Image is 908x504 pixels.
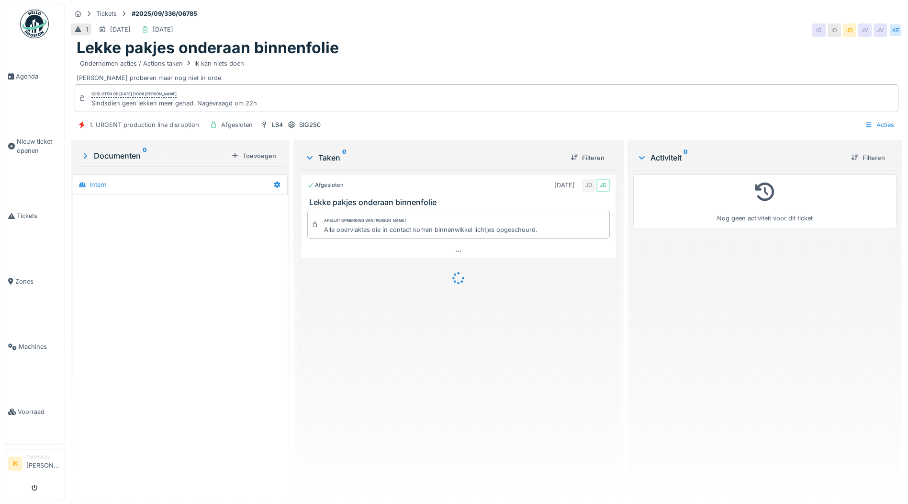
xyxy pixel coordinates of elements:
div: Filteren [567,151,608,164]
div: L64 [272,120,283,129]
a: Nieuw ticket openen [4,109,65,183]
span: Machines [19,342,61,351]
div: Documenten [80,150,227,161]
span: Agenda [16,72,61,81]
span: Voorraad [18,407,61,416]
div: JV [858,23,872,37]
div: KE [889,23,902,37]
div: Acties [861,118,898,132]
a: IK Technicus[PERSON_NAME] [8,453,61,476]
div: IO [812,23,826,37]
div: JD [596,179,610,192]
div: Toevoegen [227,149,280,162]
sup: 0 [684,152,688,163]
li: IK [8,457,22,471]
a: Tickets [4,183,65,249]
div: Alle opervlaktes die in contact komen binnenwikkel lichtjes opgeschuurd. [324,225,538,234]
div: Tickets [96,9,117,18]
sup: 0 [342,152,347,163]
img: Badge_color-CXgf-gQk.svg [20,10,49,38]
span: Tickets [17,211,61,220]
div: JV [874,23,887,37]
div: Intern [90,180,107,189]
div: 1. URGENT production line disruption [90,120,199,129]
div: Nog geen activiteit voor dit ticket [639,179,890,223]
strong: #2025/09/336/06785 [128,9,201,18]
a: Voorraad [4,379,65,445]
div: JD [582,179,595,192]
sup: 0 [143,150,147,161]
a: Agenda [4,44,65,109]
div: Sindsdien geen lekken meer gehad. Nagevraagd om 22h [91,99,257,108]
a: Machines [4,314,65,379]
div: [PERSON_NAME] proberen maar nog niet in orde [77,57,897,82]
div: [DATE] [110,25,131,34]
div: Afsluit opmerking van [PERSON_NAME] [324,218,406,224]
div: Taken [305,152,563,163]
div: JD [843,23,856,37]
a: Zones [4,249,65,314]
div: Afgesloten [221,120,253,129]
div: 1 [86,25,88,34]
li: [PERSON_NAME] [26,453,61,474]
div: IO [828,23,841,37]
div: SIG250 [299,120,321,129]
div: Activiteit [637,152,843,163]
div: Gesloten op [DATE] door [PERSON_NAME] [91,91,177,98]
span: Zones [15,277,61,286]
span: Nieuw ticket openen [17,137,61,155]
div: Filteren [847,151,889,164]
h3: Lekke pakjes onderaan binnenfolie [309,198,612,207]
h1: Lekke pakjes onderaan binnenfolie [77,39,339,57]
div: Ondernomen acties / Actions taken Ik kan niets doen [80,59,244,68]
div: [DATE] [554,181,575,190]
div: Technicus [26,453,61,460]
div: Afgesloten [307,181,344,189]
div: [DATE] [153,25,173,34]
